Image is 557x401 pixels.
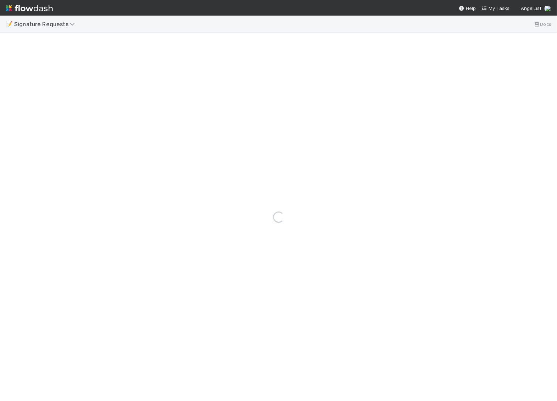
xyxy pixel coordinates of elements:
[481,5,509,11] span: My Tasks
[521,5,541,11] span: AngelList
[6,2,53,14] img: logo-inverted-e16ddd16eac7371096b0.svg
[481,5,509,12] a: My Tasks
[533,20,551,28] a: Docs
[6,21,13,27] span: 📝
[14,21,78,28] span: Signature Requests
[544,5,551,12] img: avatar_041b9f3e-9684-4023-b9b7-2f10de55285d.png
[459,5,476,12] div: Help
